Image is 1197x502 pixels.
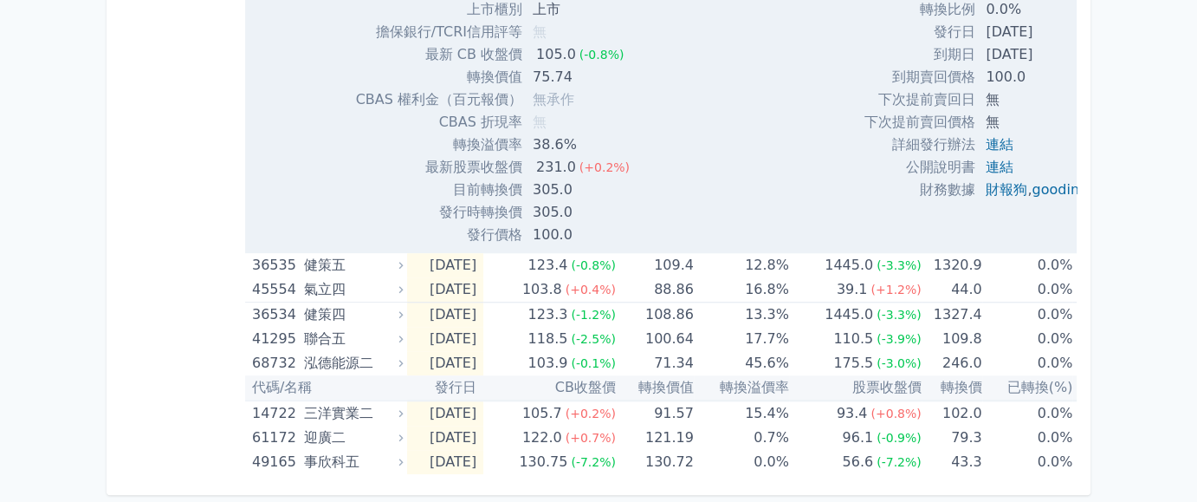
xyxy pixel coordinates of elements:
div: 105.0 [533,43,579,66]
span: (-3.3%) [877,258,922,272]
div: 68732 [252,351,300,375]
td: 詳細發行辦法 [864,134,975,156]
span: (+0.7%) [566,431,616,445]
div: 61172 [252,426,300,450]
td: 91.57 [616,401,694,426]
span: (+0.2%) [566,407,616,421]
div: 健策四 [304,303,399,327]
td: 發行價格 [356,224,522,246]
td: 0.0% [982,277,1073,303]
td: 17.7% [694,327,789,351]
td: 無 [975,111,1106,134]
td: 到期日 [864,43,975,66]
div: 122.0 [519,426,566,450]
span: (-0.1%) [571,356,616,370]
td: 79.3 [922,426,982,450]
div: 泓德能源二 [304,351,399,375]
div: 96.1 [838,426,877,450]
td: 0.7% [694,426,789,450]
div: 14722 [252,401,300,426]
td: 71.34 [616,351,694,375]
td: 最新 CB 收盤價 [356,43,522,66]
td: CBAS 折現率 [356,111,522,134]
div: 231.0 [533,156,579,179]
td: 0.0% [982,253,1073,277]
td: 109.8 [922,327,982,351]
td: [DATE] [407,351,483,375]
div: 93.4 [833,401,871,426]
span: (-7.2%) [571,455,616,469]
td: 無 [975,88,1106,111]
td: 0.0% [694,450,789,474]
div: 36535 [252,253,300,277]
div: 103.9 [525,351,572,375]
div: 健策五 [304,253,399,277]
td: 108.86 [616,303,694,328]
td: 305.0 [522,179,644,201]
div: 氣立四 [304,277,399,302]
span: (-3.0%) [877,356,922,370]
td: 75.74 [522,66,644,88]
div: 39.1 [833,277,871,302]
td: 發行時轉換價 [356,201,522,224]
td: [DATE] [407,450,483,474]
span: (+1.2%) [870,283,921,297]
td: 15.4% [694,401,789,426]
td: 財務數據 [864,179,975,201]
a: 連結 [986,136,1013,153]
div: 56.6 [838,450,877,474]
td: [DATE] [407,303,483,328]
td: 13.3% [694,303,789,328]
td: 到期賣回價格 [864,66,975,88]
td: 43.3 [922,450,982,474]
td: 0.0% [982,426,1073,450]
td: 公開說明書 [864,156,975,179]
span: (-0.9%) [877,431,922,445]
td: CBAS 權利金（百元報價） [356,88,522,111]
span: (-7.2%) [877,455,922,469]
span: (+0.8%) [870,407,921,421]
td: 轉換溢價率 [356,134,522,156]
td: [DATE] [407,426,483,450]
th: 股票收盤價 [789,375,922,401]
div: 110.5 [830,327,877,351]
td: [DATE] [975,21,1106,43]
td: 下次提前賣回價格 [864,111,975,134]
span: 無承作 [533,91,574,108]
span: (+0.4%) [566,283,616,297]
div: 迎廣二 [304,426,399,450]
td: 45.6% [694,351,789,375]
td: 最新股票收盤價 [356,156,522,179]
td: [DATE] [407,253,483,277]
td: 0.0% [982,303,1073,328]
td: 0.0% [982,327,1073,351]
td: [DATE] [407,327,483,351]
div: 1445.0 [821,303,877,327]
span: (-2.5%) [571,332,616,346]
td: 下次提前賣回日 [864,88,975,111]
td: 100.0 [975,66,1106,88]
td: 305.0 [522,201,644,224]
td: 100.0 [522,224,644,246]
td: 121.19 [616,426,694,450]
td: 130.72 [616,450,694,474]
th: 發行日 [407,375,483,401]
a: 連結 [986,159,1013,175]
td: 102.0 [922,401,982,426]
td: 12.8% [694,253,789,277]
td: 88.86 [616,277,694,303]
td: [DATE] [975,43,1106,66]
div: 1445.0 [821,253,877,277]
div: 130.75 [515,450,571,474]
td: 109.4 [616,253,694,277]
td: 16.8% [694,277,789,303]
td: 100.64 [616,327,694,351]
th: CB收盤價 [483,375,616,401]
span: 無 [533,114,547,130]
td: [DATE] [407,277,483,303]
td: 0.0% [982,401,1073,426]
td: 擔保銀行/TCRI信用評等 [356,21,522,43]
td: 44.0 [922,277,982,303]
td: 0.0% [982,450,1073,474]
div: 41295 [252,327,300,351]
